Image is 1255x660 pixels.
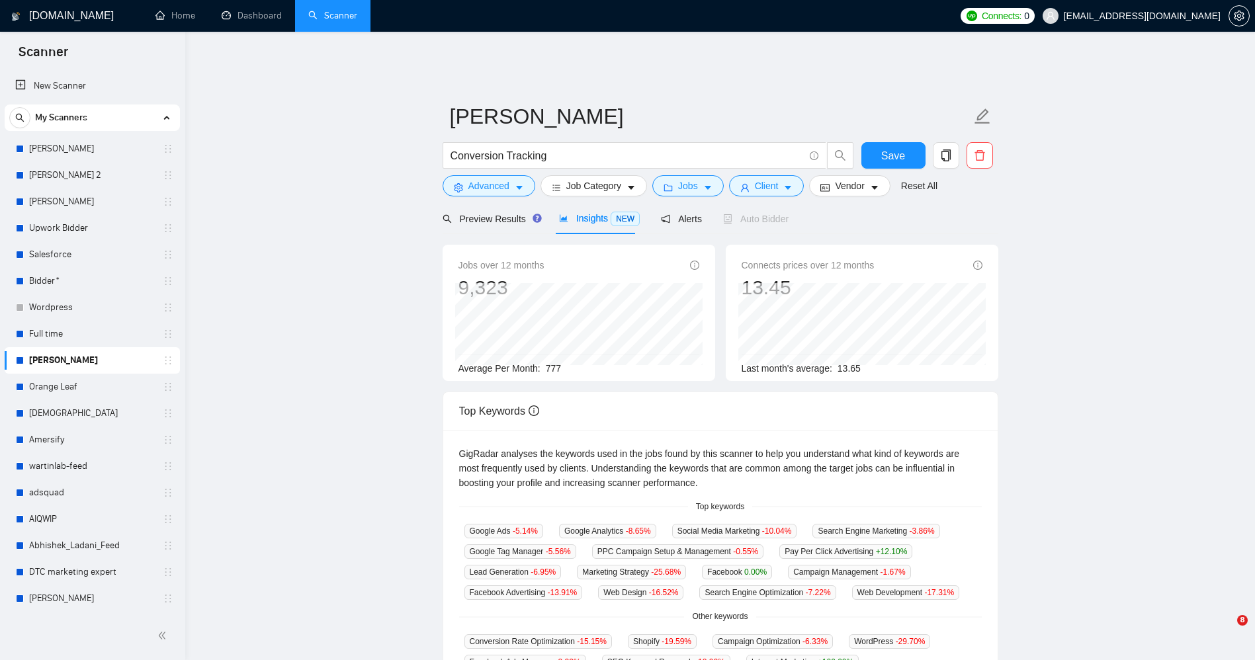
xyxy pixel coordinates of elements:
[11,6,21,27] img: logo
[876,547,908,556] span: +12.10 %
[163,382,173,392] span: holder
[459,392,982,430] div: Top Keywords
[458,258,544,272] span: Jobs over 12 months
[733,547,758,556] span: -0.55 %
[924,588,954,597] span: -17.31 %
[163,514,173,524] span: holder
[29,506,155,532] a: AIQWIP
[967,149,992,161] span: delete
[783,183,793,192] span: caret-down
[678,179,698,193] span: Jobs
[163,540,173,551] span: holder
[458,275,544,300] div: 9,323
[812,524,939,538] span: Search Engine Marketing
[802,637,828,646] span: -6.33 %
[163,329,173,339] span: holder
[529,405,539,416] span: info-circle
[651,567,681,577] span: -25.68 %
[464,544,576,559] span: Google Tag Manager
[690,261,699,270] span: info-circle
[163,461,173,472] span: holder
[627,183,636,192] span: caret-down
[163,567,173,577] span: holder
[967,142,993,169] button: delete
[222,10,282,21] a: dashboardDashboard
[810,151,818,160] span: info-circle
[901,179,937,193] a: Reset All
[5,73,180,99] li: New Scanner
[838,363,861,374] span: 13.65
[703,183,713,192] span: caret-down
[861,142,926,169] button: Save
[29,268,155,294] a: Bidder*
[163,170,173,181] span: holder
[29,374,155,400] a: Orange Leaf
[740,183,750,192] span: user
[684,610,756,623] span: Other keywords
[577,637,607,646] span: -15.15 %
[1046,11,1055,21] span: user
[531,212,543,224] div: Tooltip anchor
[723,214,732,224] span: robot
[443,175,535,196] button: settingAdvancedcaret-down
[29,532,155,559] a: Abhishek_Ladani_Feed
[464,524,543,538] span: Google Ads
[870,183,879,192] span: caret-down
[1229,5,1250,26] button: setting
[548,588,578,597] span: -13.91 %
[29,321,155,347] a: Full time
[451,147,804,164] input: Search Freelance Jobs...
[933,149,959,161] span: copy
[982,9,1021,23] span: Connects:
[541,175,647,196] button: barsJob Categorycaret-down
[10,113,30,122] span: search
[454,183,463,192] span: setting
[163,144,173,154] span: holder
[163,355,173,366] span: holder
[626,526,651,536] span: -8.65 %
[163,302,173,313] span: holder
[827,142,853,169] button: search
[744,567,767,577] span: 0.00 %
[559,524,656,538] span: Google Analytics
[661,214,702,224] span: Alerts
[1229,11,1250,21] a: setting
[29,136,155,162] a: [PERSON_NAME]
[559,214,568,223] span: area-chart
[552,183,561,192] span: bars
[702,565,772,579] span: Facebook
[35,104,87,131] span: My Scanners
[598,585,683,600] span: Web Design
[910,526,935,536] span: -3.86 %
[163,487,173,498] span: holder
[1210,615,1242,647] iframe: Intercom live chat
[849,634,930,649] span: WordPress
[468,179,509,193] span: Advanced
[464,585,583,600] span: Facebook Advertising
[788,565,910,579] span: Campaign Management
[29,585,155,612] a: [PERSON_NAME]
[828,149,853,161] span: search
[699,585,836,600] span: Search Engine Optimization
[15,73,169,99] a: New Scanner
[577,565,686,579] span: Marketing Strategy
[163,196,173,207] span: holder
[464,565,562,579] span: Lead Generation
[513,526,538,536] span: -5.14 %
[1024,9,1029,23] span: 0
[835,179,864,193] span: Vendor
[809,175,890,196] button: idcardVendorcaret-down
[29,453,155,479] a: wartinlab-feed
[559,213,640,224] span: Insights
[29,162,155,188] a: [PERSON_NAME] 2
[779,544,912,559] span: Pay Per Click Advertising
[688,501,752,513] span: Top keywords
[458,363,541,374] span: Average Per Month:
[611,212,640,226] span: NEW
[974,108,991,125] span: edit
[896,637,926,646] span: -29.70 %
[546,363,561,374] span: 777
[163,223,173,233] span: holder
[163,249,173,260] span: holder
[163,434,173,445] span: holder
